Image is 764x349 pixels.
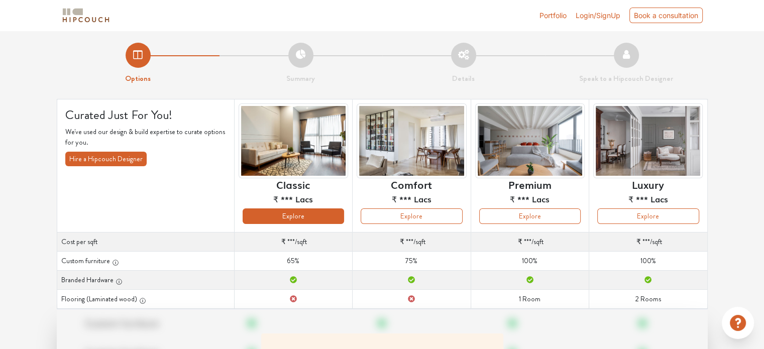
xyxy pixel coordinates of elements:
img: logo-horizontal.svg [61,7,111,24]
th: Cost per sqft [57,232,234,252]
img: header-preview [357,103,466,178]
img: header-preview [593,103,703,178]
h6: Classic [276,178,310,190]
button: Explore [243,208,344,224]
div: Book a consultation [629,8,703,23]
th: Flooring (Laminated wood) [57,290,234,309]
button: Hire a Hipcouch Designer [65,152,147,166]
span: Login/SignUp [576,11,620,20]
h6: Luxury [632,178,664,190]
img: header-preview [475,103,585,178]
h6: Premium [508,178,552,190]
strong: Summary [286,73,315,84]
strong: Details [452,73,475,84]
td: 100% [471,252,589,271]
button: Explore [479,208,581,224]
th: Custom furniture [57,252,234,271]
strong: Options [125,73,151,84]
td: 65% [234,252,352,271]
td: /sqft [589,232,707,252]
button: Explore [597,208,699,224]
a: Portfolio [539,10,567,21]
button: Explore [361,208,462,224]
img: header-preview [239,103,348,178]
strong: Speak to a Hipcouch Designer [579,73,673,84]
td: /sqft [353,232,471,252]
td: 2 Rooms [589,290,707,309]
td: /sqft [234,232,352,252]
span: logo-horizontal.svg [61,4,111,27]
h6: Comfort [391,178,432,190]
h4: Curated Just For You! [65,107,226,123]
td: 100% [589,252,707,271]
td: 75% [353,252,471,271]
td: /sqft [471,232,589,252]
th: Branded Hardware [57,271,234,290]
td: 1 Room [471,290,589,309]
p: We've used our design & build expertise to curate options for you. [65,127,226,148]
